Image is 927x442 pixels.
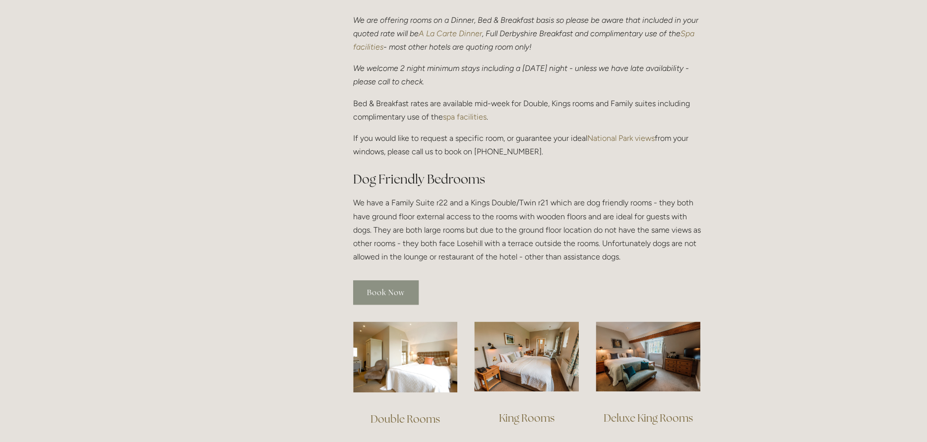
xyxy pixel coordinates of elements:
[353,63,691,86] em: We welcome 2 night minimum stays including a [DATE] night - unless we have late availability - pl...
[482,29,680,38] em: , Full Derbyshire Breakfast and complimentary use of the
[353,15,700,38] em: We are offering rooms on a Dinner, Bed & Breakfast basis so please be aware that included in your...
[596,321,700,391] img: Deluxe King Room view, Losehill Hotel
[353,131,701,158] p: If you would like to request a specific room, or guarantee your ideal from your windows, please c...
[587,133,655,143] a: National Park views
[443,112,487,122] a: spa facilities
[353,280,419,305] a: Book Now
[353,321,458,392] img: Double Room view, Losehill Hotel
[604,411,693,425] a: Deluxe King Rooms
[499,411,555,425] a: King Rooms
[353,171,701,188] h2: Dog Friendly Bedrooms
[474,321,579,391] img: King Room view, Losehill Hotel
[419,29,482,38] a: A La Carte Dinner
[371,412,440,426] a: Double Rooms
[353,196,701,263] p: We have a Family Suite r22 and a Kings Double/Twin r21 which are dog friendly rooms - they both h...
[383,42,532,52] em: - most other hotels are quoting room only!
[353,97,701,124] p: Bed & Breakfast rates are available mid-week for Double, Kings rooms and Family suites including ...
